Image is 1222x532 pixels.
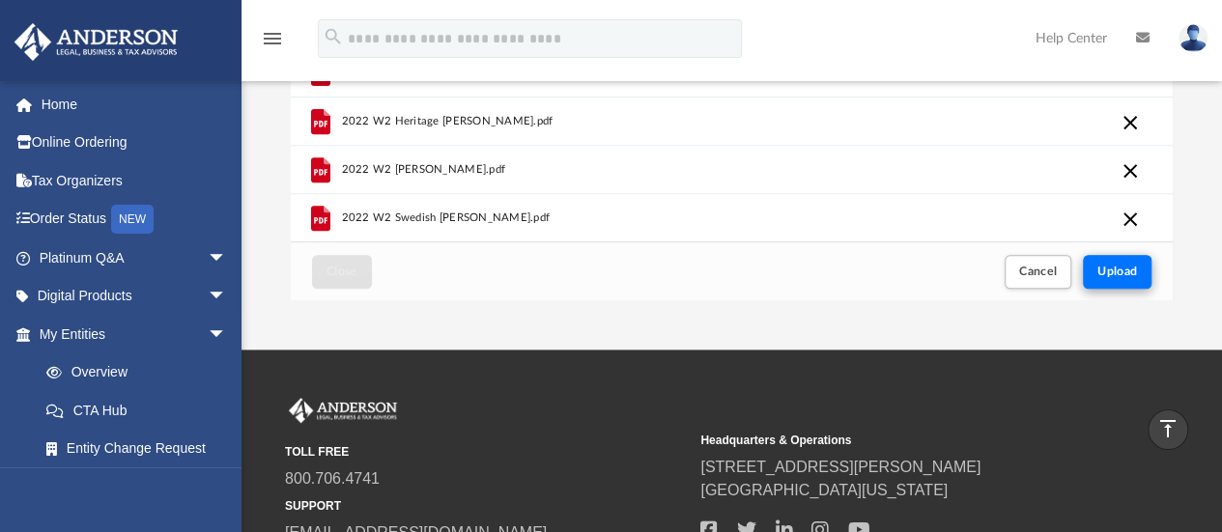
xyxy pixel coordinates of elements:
a: CTA Hub [27,391,256,430]
button: Cancel this upload [1119,208,1142,231]
span: arrow_drop_down [208,238,246,278]
span: arrow_drop_down [208,315,246,354]
span: 2022 W2 Heritage [PERSON_NAME].pdf [341,115,553,127]
a: Tax Organizers [14,161,256,200]
a: Home [14,85,256,124]
img: Anderson Advisors Platinum Portal [285,398,401,423]
small: SUPPORT [285,497,687,515]
i: search [323,26,344,47]
button: Cancel [1005,255,1072,289]
a: Online Ordering [14,124,256,162]
a: menu [261,37,284,50]
a: Order StatusNEW [14,200,256,239]
button: Cancel this upload [1119,159,1142,182]
a: Platinum Q&Aarrow_drop_down [14,238,256,277]
small: TOLL FREE [285,443,687,461]
span: Close [327,266,357,277]
button: Cancel this upload [1119,111,1142,134]
a: My Entitiesarrow_drop_down [14,315,256,353]
a: Entity Change Request [27,430,256,468]
a: [GEOGRAPHIC_DATA][US_STATE] [700,482,948,498]
button: Close [312,255,372,289]
a: 800.706.4741 [285,470,380,487]
a: Digital Productsarrow_drop_down [14,277,256,316]
div: NEW [111,205,154,234]
span: Cancel [1019,266,1058,277]
small: Headquarters & Operations [700,432,1102,449]
button: Upload [1083,255,1152,289]
span: arrow_drop_down [208,277,246,317]
i: menu [261,27,284,50]
img: Anderson Advisors Platinum Portal [9,23,184,61]
img: User Pic [1179,24,1208,52]
i: vertical_align_top [1156,417,1179,440]
span: 2022 W2 [PERSON_NAME].pdf [341,163,505,176]
a: Overview [27,353,256,392]
a: vertical_align_top [1148,409,1188,450]
span: 2022 W2 Swedish [PERSON_NAME].pdf [341,211,550,224]
a: [STREET_ADDRESS][PERSON_NAME] [700,459,980,475]
span: Upload [1097,266,1138,277]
